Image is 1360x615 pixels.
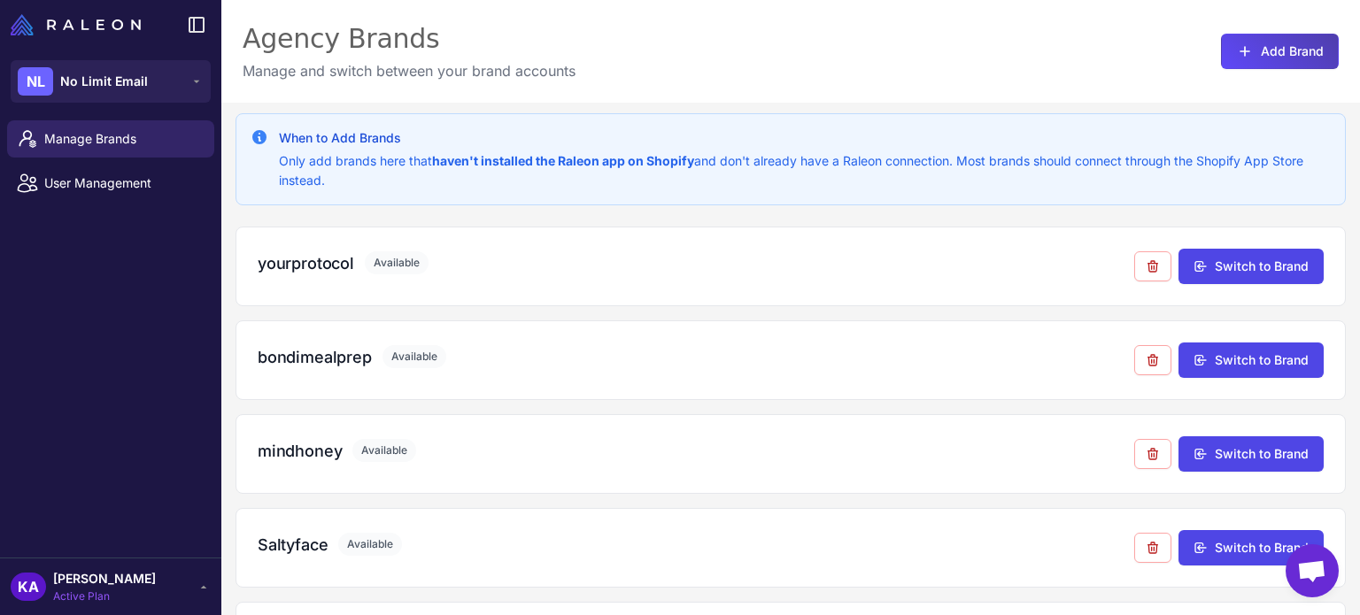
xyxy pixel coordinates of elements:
[258,345,372,369] h3: bondimealprep
[352,439,416,462] span: Available
[1178,249,1324,284] button: Switch to Brand
[279,128,1331,148] h3: When to Add Brands
[243,60,576,81] p: Manage and switch between your brand accounts
[1134,533,1171,563] button: Remove from agency
[44,173,200,193] span: User Management
[243,21,576,57] div: Agency Brands
[1178,436,1324,472] button: Switch to Brand
[382,345,446,368] span: Available
[11,573,46,601] div: KA
[7,120,214,158] a: Manage Brands
[432,153,694,168] strong: haven't installed the Raleon app on Shopify
[365,251,429,274] span: Available
[258,439,342,463] h3: mindhoney
[1134,439,1171,469] button: Remove from agency
[1134,345,1171,375] button: Remove from agency
[1134,251,1171,281] button: Remove from agency
[53,569,156,588] span: [PERSON_NAME]
[11,60,211,103] button: NLNo Limit Email
[258,251,354,275] h3: yourprotocol
[1221,34,1339,69] button: Add Brand
[53,588,156,604] span: Active Plan
[60,72,148,91] span: No Limit Email
[1178,342,1324,378] button: Switch to Brand
[1178,530,1324,565] button: Switch to Brand
[7,165,214,202] a: User Management
[1286,544,1339,597] div: Open chat
[18,67,53,96] div: NL
[279,151,1331,190] p: Only add brands here that and don't already have a Raleon connection. Most brands should connect ...
[11,14,148,35] a: Raleon Logo
[258,533,328,557] h3: Saltyface
[11,14,141,35] img: Raleon Logo
[44,129,200,149] span: Manage Brands
[338,533,402,556] span: Available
